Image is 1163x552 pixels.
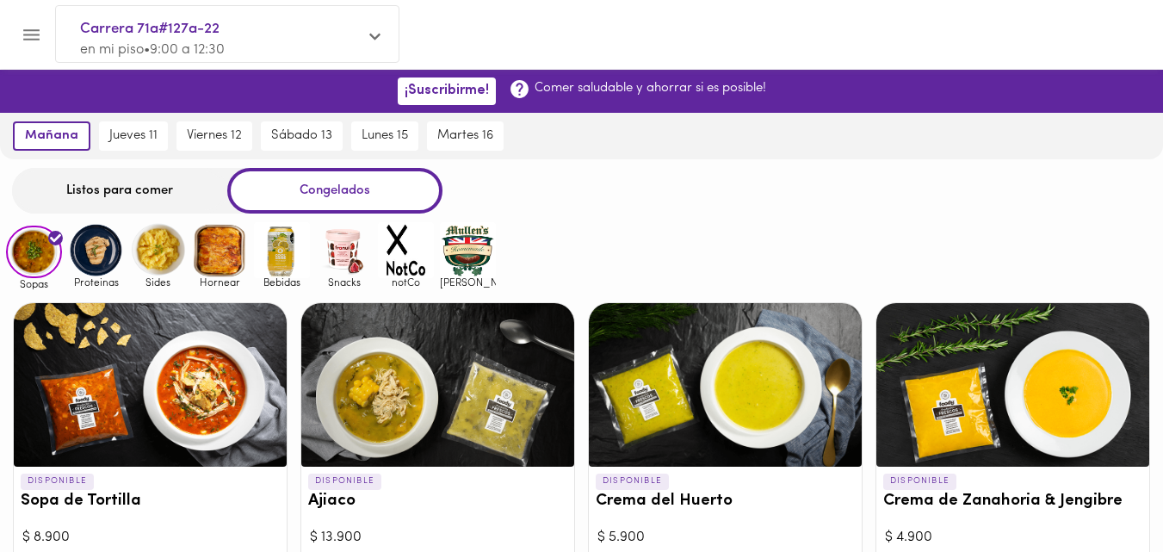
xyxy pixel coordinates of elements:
button: lunes 15 [351,121,418,151]
span: sábado 13 [271,128,332,144]
span: en mi piso • 9:00 a 12:30 [80,43,225,57]
span: viernes 12 [187,128,242,144]
h3: Crema del Huerto [596,493,855,511]
h3: Crema de Zanahoria & Jengibre [883,493,1142,511]
span: Snacks [316,276,372,288]
div: Sopa de Tortilla [14,303,287,467]
div: Listos para comer [12,168,227,214]
span: mañana [25,128,78,144]
img: Proteinas [68,222,124,278]
iframe: Messagebird Livechat Widget [1063,452,1146,535]
span: lunes 15 [362,128,408,144]
span: Bebidas [254,276,310,288]
span: ¡Suscribirme! [405,83,489,99]
img: Snacks [316,222,372,278]
img: notCo [378,222,434,278]
h3: Sopa de Tortilla [21,493,280,511]
div: Ajiaco [301,303,574,467]
div: $ 8.900 [22,528,278,548]
button: martes 16 [427,121,504,151]
span: [PERSON_NAME] [440,276,496,288]
span: notCo [378,276,434,288]
button: jueves 11 [99,121,168,151]
button: viernes 12 [176,121,252,151]
p: DISPONIBLE [596,474,669,489]
span: Sopas [6,278,62,289]
img: Hornear [192,222,248,278]
img: Sopas [6,226,62,279]
button: Menu [10,14,53,56]
p: DISPONIBLE [21,474,94,489]
span: Sides [130,276,186,288]
img: Sides [130,222,186,278]
span: Proteinas [68,276,124,288]
div: Crema del Huerto [589,303,862,467]
span: Hornear [192,276,248,288]
div: $ 5.900 [597,528,853,548]
p: DISPONIBLE [308,474,381,489]
button: mañana [13,121,90,151]
span: Carrera 71a#127a-22 [80,18,357,40]
h3: Ajiaco [308,493,567,511]
div: $ 4.900 [885,528,1141,548]
span: jueves 11 [109,128,158,144]
img: Bebidas [254,222,310,278]
p: Comer saludable y ahorrar si es posible! [535,79,766,97]
button: sábado 13 [261,121,343,151]
img: mullens [440,222,496,278]
span: martes 16 [437,128,493,144]
div: $ 13.900 [310,528,566,548]
button: ¡Suscribirme! [398,78,496,104]
div: Congelados [227,168,442,214]
p: DISPONIBLE [883,474,956,489]
div: Crema de Zanahoria & Jengibre [876,303,1149,467]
